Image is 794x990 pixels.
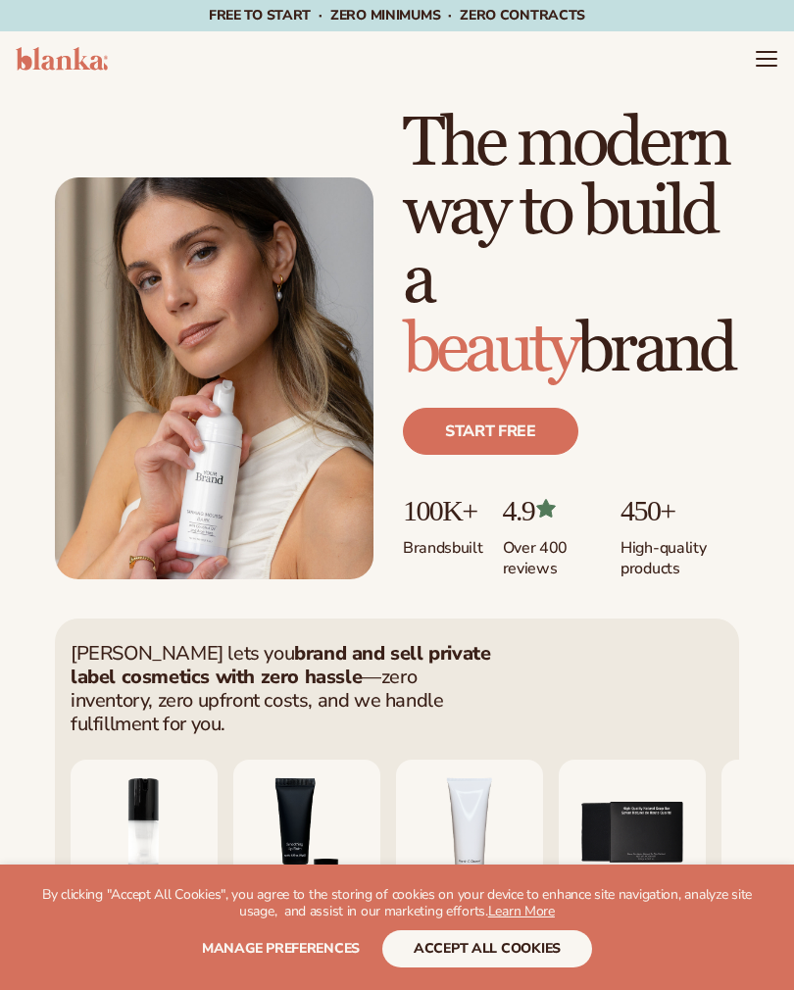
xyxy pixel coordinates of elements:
[202,930,360,967] button: Manage preferences
[503,494,602,526] p: 4.9
[16,47,108,71] img: logo
[71,760,218,907] img: Moisturizing lotion.
[396,760,543,907] img: Vitamin c cleanser.
[209,6,585,25] span: Free to start · ZERO minimums · ZERO contracts
[55,177,373,579] img: Female holding tanning mousse.
[403,494,483,526] p: 100K+
[403,526,483,559] p: Brands built
[620,526,739,579] p: High-quality products
[382,930,592,967] button: accept all cookies
[503,526,602,579] p: Over 400 reviews
[39,887,755,920] p: By clicking "Accept All Cookies", you agree to the storing of cookies on your device to enhance s...
[488,902,555,920] a: Learn More
[71,642,492,736] p: [PERSON_NAME] lets you —zero inventory, zero upfront costs, and we handle fulfillment for you.
[403,308,576,391] span: beauty
[620,494,739,526] p: 450+
[233,760,380,907] img: Smoothing lip balm.
[403,110,739,384] h1: The modern way to build a brand
[559,760,706,907] img: Nature bar of soap.
[755,47,778,71] summary: Menu
[202,939,360,958] span: Manage preferences
[71,640,490,690] strong: brand and sell private label cosmetics with zero hassle
[403,408,578,455] a: Start free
